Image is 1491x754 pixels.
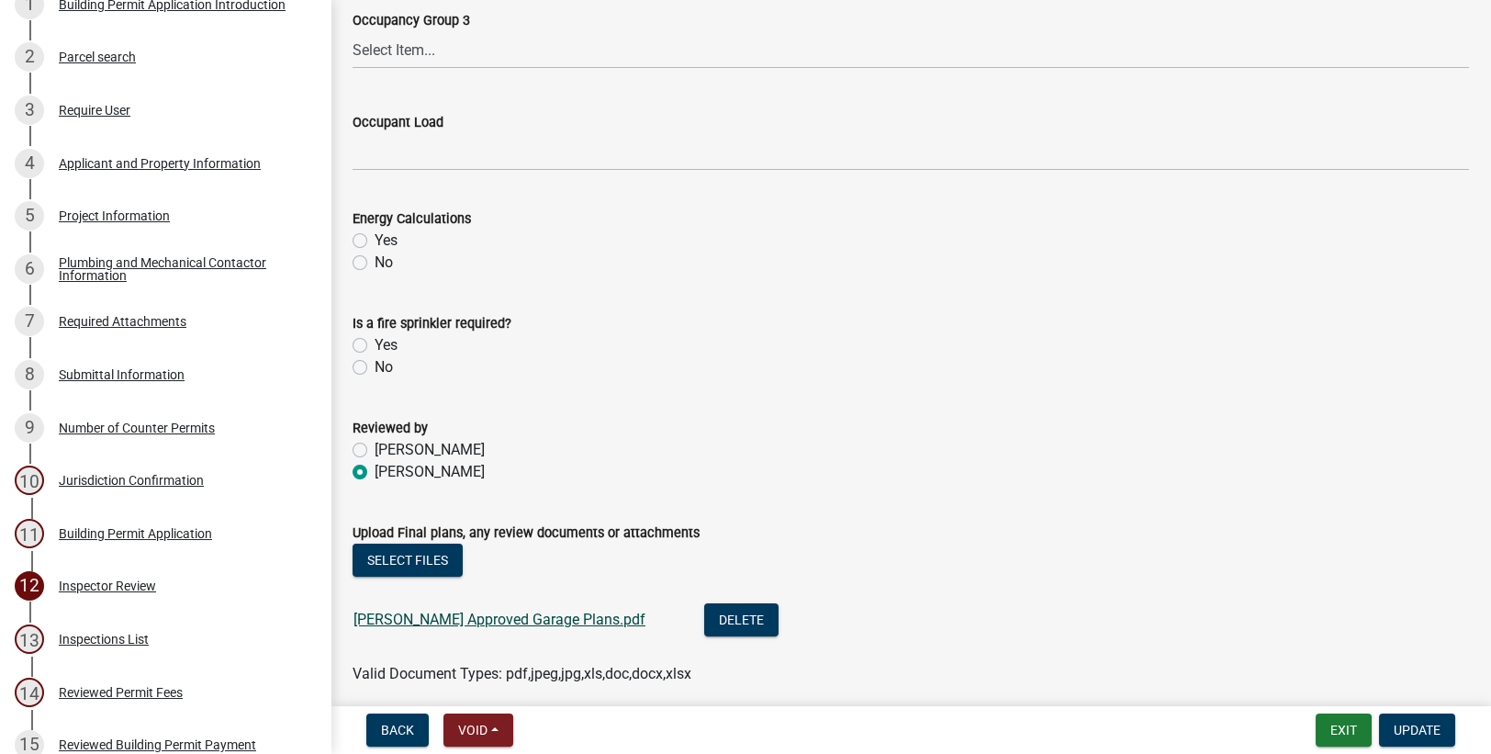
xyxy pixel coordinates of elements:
[59,422,215,434] div: Number of Counter Permits
[1316,714,1372,747] button: Exit
[15,678,44,707] div: 14
[353,213,471,226] label: Energy Calculations
[375,252,393,274] label: No
[704,603,779,636] button: Delete
[15,571,44,601] div: 12
[353,117,443,129] label: Occupant Load
[15,466,44,495] div: 10
[15,625,44,654] div: 13
[375,356,393,378] label: No
[59,686,183,699] div: Reviewed Permit Fees
[353,544,463,577] button: Select files
[59,256,301,282] div: Plumbing and Mechanical Contactor Information
[15,42,44,72] div: 2
[375,439,485,461] label: [PERSON_NAME]
[15,201,44,231] div: 5
[15,96,44,125] div: 3
[353,665,691,682] span: Valid Document Types: pdf,jpeg,jpg,xls,doc,docx,xlsx
[59,104,130,117] div: Require User
[15,360,44,389] div: 8
[381,723,414,737] span: Back
[15,519,44,548] div: 11
[15,149,44,178] div: 4
[59,209,170,222] div: Project Information
[59,474,204,487] div: Jurisdiction Confirmation
[353,318,511,331] label: Is a fire sprinkler required?
[375,230,398,252] label: Yes
[59,633,149,646] div: Inspections List
[59,738,256,751] div: Reviewed Building Permit Payment
[59,368,185,381] div: Submittal Information
[458,723,488,737] span: Void
[15,413,44,443] div: 9
[353,611,645,628] a: [PERSON_NAME] Approved Garage Plans.pdf
[704,613,779,630] wm-modal-confirm: Delete Document
[59,315,186,328] div: Required Attachments
[1394,723,1441,737] span: Update
[15,307,44,336] div: 7
[1379,714,1455,747] button: Update
[59,527,212,540] div: Building Permit Application
[366,714,429,747] button: Back
[59,157,261,170] div: Applicant and Property Information
[375,334,398,356] label: Yes
[353,527,700,540] label: Upload Final plans, any review documents or attachments
[59,51,136,63] div: Parcel search
[353,15,470,28] label: Occupancy Group 3
[375,461,485,483] label: [PERSON_NAME]
[353,422,428,435] label: Reviewed by
[15,254,44,284] div: 6
[59,580,156,592] div: Inspector Review
[443,714,513,747] button: Void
